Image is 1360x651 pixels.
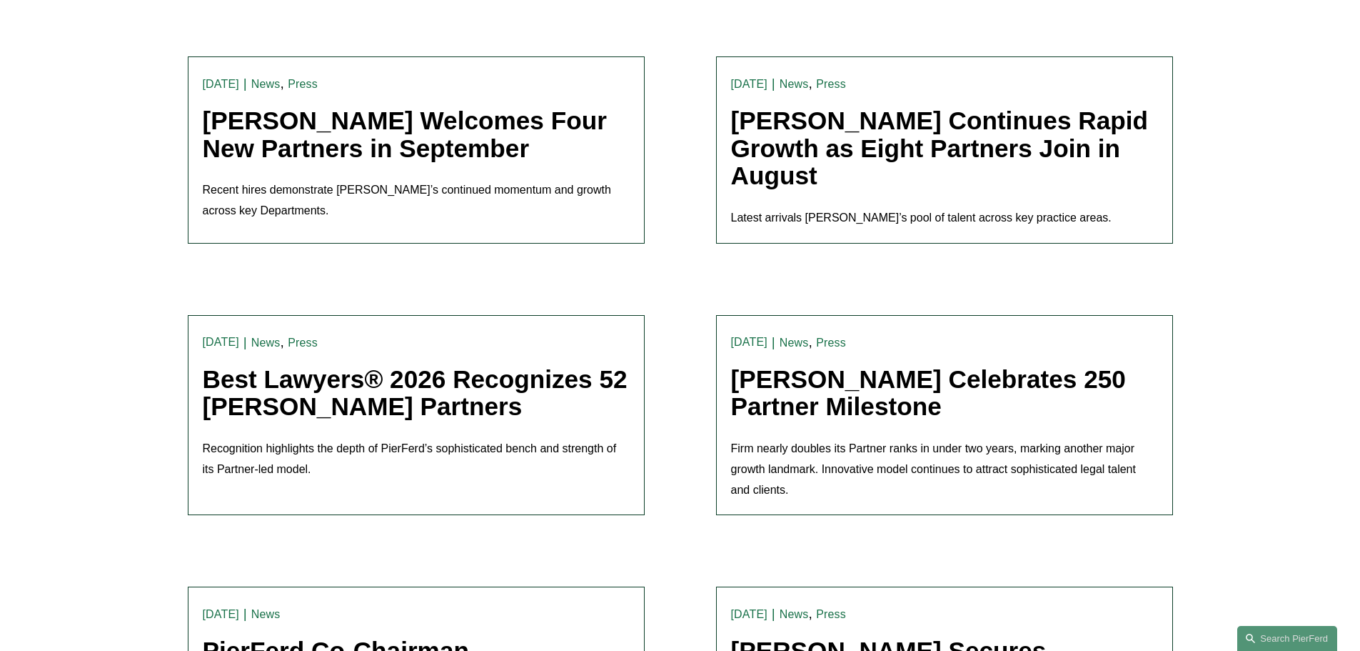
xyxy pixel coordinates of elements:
time: [DATE] [203,609,239,620]
a: News [251,608,281,620]
a: Press [816,337,846,349]
time: [DATE] [731,79,767,90]
time: [DATE] [203,79,239,90]
a: Press [288,337,318,349]
span: , [280,76,283,91]
time: [DATE] [203,337,239,348]
span: , [808,76,812,91]
p: Recognition highlights the depth of PierFerd’s sophisticated bench and strength of its Partner-le... [203,439,630,480]
a: News [780,608,809,620]
p: Firm nearly doubles its Partner ranks in under two years, marking another major growth landmark. ... [731,439,1158,500]
p: Recent hires demonstrate [PERSON_NAME]’s continued momentum and growth across key Departments. [203,180,630,222]
a: News [780,337,809,349]
a: News [251,337,281,349]
a: Search this site [1237,626,1337,651]
a: [PERSON_NAME] Continues Rapid Growth as Eight Partners Join in August [731,106,1149,189]
span: , [280,334,283,349]
a: Best Lawyers® 2026 Recognizes 52 [PERSON_NAME] Partners [203,365,628,421]
time: [DATE] [731,337,767,348]
span: , [808,606,812,621]
a: Press [816,78,846,90]
a: News [780,78,809,90]
span: , [808,334,812,349]
a: [PERSON_NAME] Welcomes Four New Partners in September [203,106,607,162]
a: Press [288,78,318,90]
time: [DATE] [731,609,767,620]
a: [PERSON_NAME] Celebrates 250 Partner Milestone [731,365,1126,421]
a: Press [816,608,846,620]
a: News [251,78,281,90]
p: Latest arrivals [PERSON_NAME]’s pool of talent across key practice areas. [731,208,1158,229]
